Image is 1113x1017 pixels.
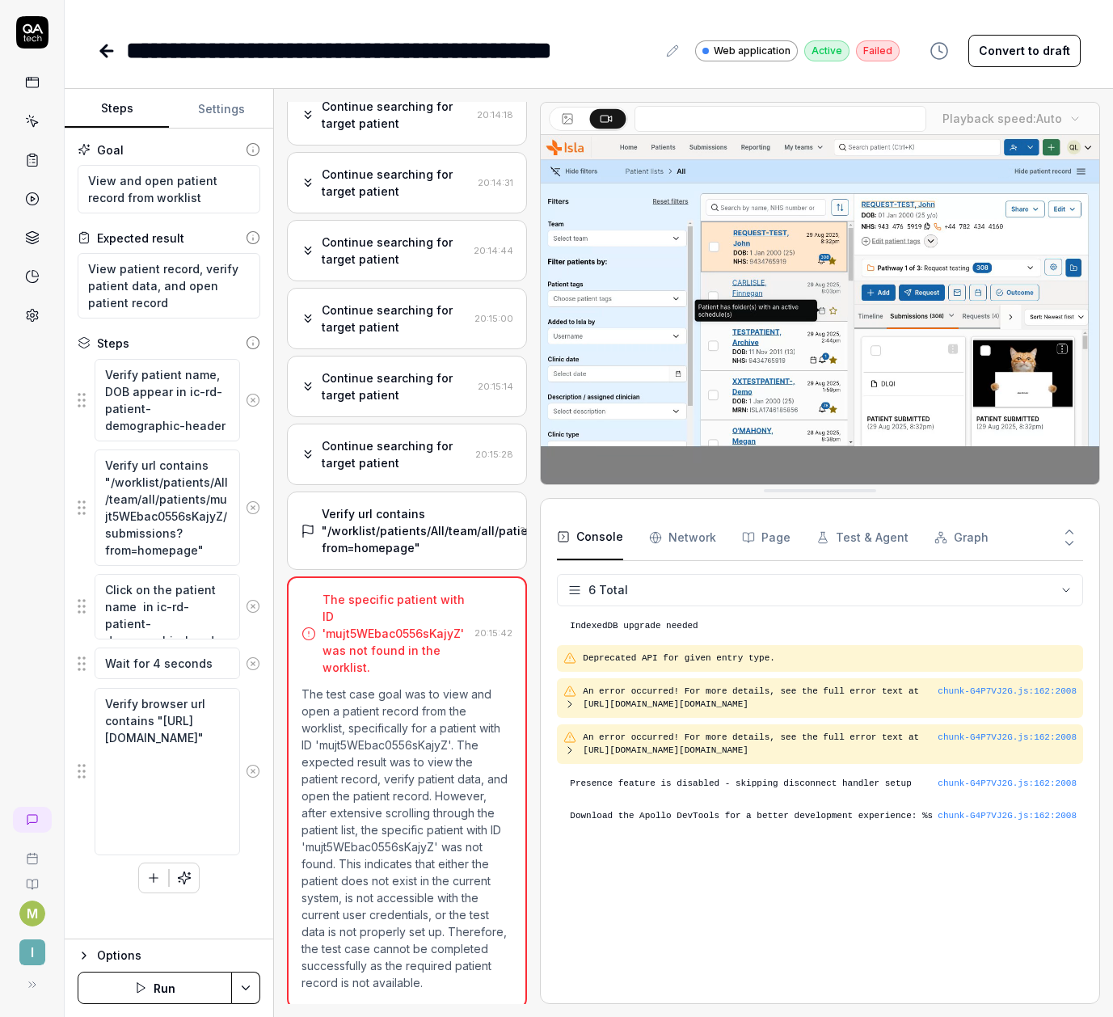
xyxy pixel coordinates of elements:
button: Remove step [240,648,266,680]
button: View version history [920,35,959,67]
time: 20:14:18 [477,109,513,120]
button: Remove step [240,492,266,524]
a: Documentation [6,865,57,891]
div: Options [97,946,260,965]
button: Network [649,515,716,560]
div: chunk-G4P7VJ2G.js : 162 : 2008 [938,731,1077,745]
pre: Deprecated API for given entry type. [583,652,1077,665]
time: 20:15:42 [474,627,512,639]
button: Page [742,515,790,560]
div: Steps [97,335,129,352]
div: The specific patient with ID 'mujt5WEbac0556sKajyZ' was not found in the worklist. [323,591,468,676]
div: Expected result [97,230,184,247]
span: I [19,939,45,965]
button: Remove step [240,384,266,416]
button: Options [78,946,260,965]
time: 20:14:31 [478,177,513,188]
div: Active [804,40,850,61]
button: Run [78,972,232,1004]
button: chunk-G4P7VJ2G.js:162:2008 [938,777,1077,791]
div: chunk-G4P7VJ2G.js : 162 : 2008 [938,777,1077,791]
pre: An error occurred! For more details, see the full error text at [URL][DOMAIN_NAME][DOMAIN_NAME] [583,685,938,711]
div: Continue searching for target patient [322,437,469,471]
p: The test case goal was to view and open a patient record from the worklist, specifically for a pa... [301,686,512,991]
pre: Download the Apollo DevTools for a better development experience: %s [570,809,1077,823]
button: Graph [934,515,989,560]
pre: Presence feature is disabled - skipping disconnect handler setup [570,777,1077,791]
button: chunk-G4P7VJ2G.js:162:2008 [938,809,1077,823]
div: Suggestions [78,358,260,442]
button: Test & Agent [816,515,909,560]
time: 20:15:42 [520,525,558,536]
button: M [19,901,45,926]
button: Remove step [240,755,266,787]
div: Verify url contains "/worklist/patients/All/team/all/patients/mujt5WEbac0556sKajyZ/submissions?fr... [322,505,766,556]
button: chunk-G4P7VJ2G.js:162:2008 [938,731,1077,745]
div: chunk-G4P7VJ2G.js : 162 : 2008 [938,809,1077,823]
pre: An error occurred! For more details, see the full error text at [URL][DOMAIN_NAME][DOMAIN_NAME] [583,731,938,757]
div: Continue searching for target patient [322,166,471,200]
time: 20:15:14 [478,381,513,392]
div: Continue searching for target patient [322,369,471,403]
div: Suggestions [78,687,260,856]
button: Settings [169,90,273,129]
button: Remove step [240,590,266,622]
button: chunk-G4P7VJ2G.js:162:2008 [938,685,1077,698]
div: Failed [856,40,900,61]
div: Playback speed: [942,110,1062,127]
time: 20:15:00 [474,313,513,324]
div: Continue searching for target patient [322,234,467,268]
button: I [6,926,57,968]
div: Suggestions [78,449,260,567]
div: Suggestions [78,647,260,681]
div: Suggestions [78,573,260,640]
time: 20:14:44 [474,245,513,256]
a: Book a call with us [6,839,57,865]
time: 20:15:28 [475,449,513,460]
span: Web application [714,44,790,58]
button: Convert to draft [968,35,1081,67]
div: Continue searching for target patient [322,302,468,335]
a: Web application [695,40,798,61]
div: Goal [97,141,124,158]
a: New conversation [13,807,52,833]
pre: IndexedDB upgrade needed [570,619,1077,633]
button: Console [557,515,623,560]
button: Steps [65,90,169,129]
div: chunk-G4P7VJ2G.js : 162 : 2008 [938,685,1077,698]
div: Continue searching for target patient [322,98,470,132]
